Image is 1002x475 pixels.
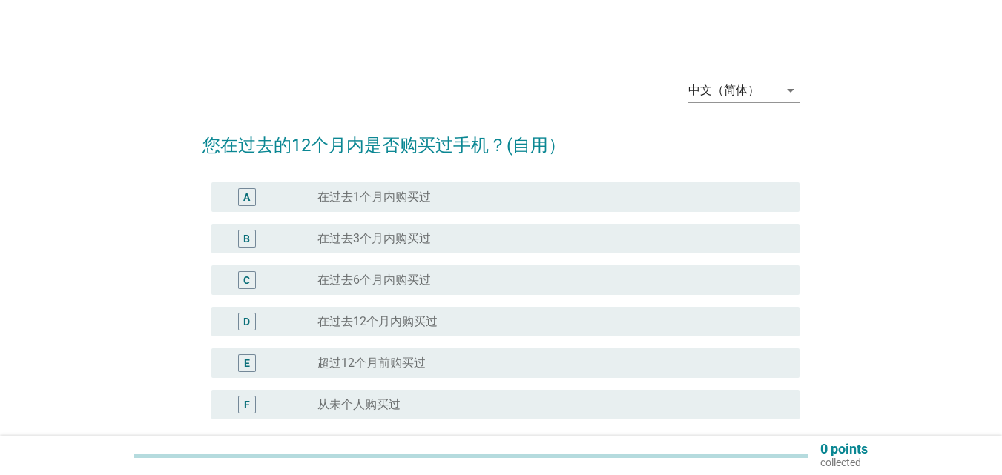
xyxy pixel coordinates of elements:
p: 0 points [820,442,868,456]
label: 在过去3个月内购买过 [317,231,431,246]
label: 从未个人购买过 [317,397,401,412]
div: A [243,190,250,205]
label: 在过去1个月内购买过 [317,190,431,205]
div: B [243,231,250,247]
div: C [243,273,250,288]
label: 超过12个月前购买过 [317,356,426,371]
label: 在过去12个月内购买过 [317,314,438,329]
h2: 您在过去的12个月内是否购买过手机？(自用） [202,117,800,159]
div: E [244,356,250,371]
i: arrow_drop_down [782,82,800,99]
div: F [244,397,250,413]
div: D [243,314,250,330]
div: 中文（简体） [688,84,759,97]
p: collected [820,456,868,469]
label: 在过去6个月内购买过 [317,273,431,288]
